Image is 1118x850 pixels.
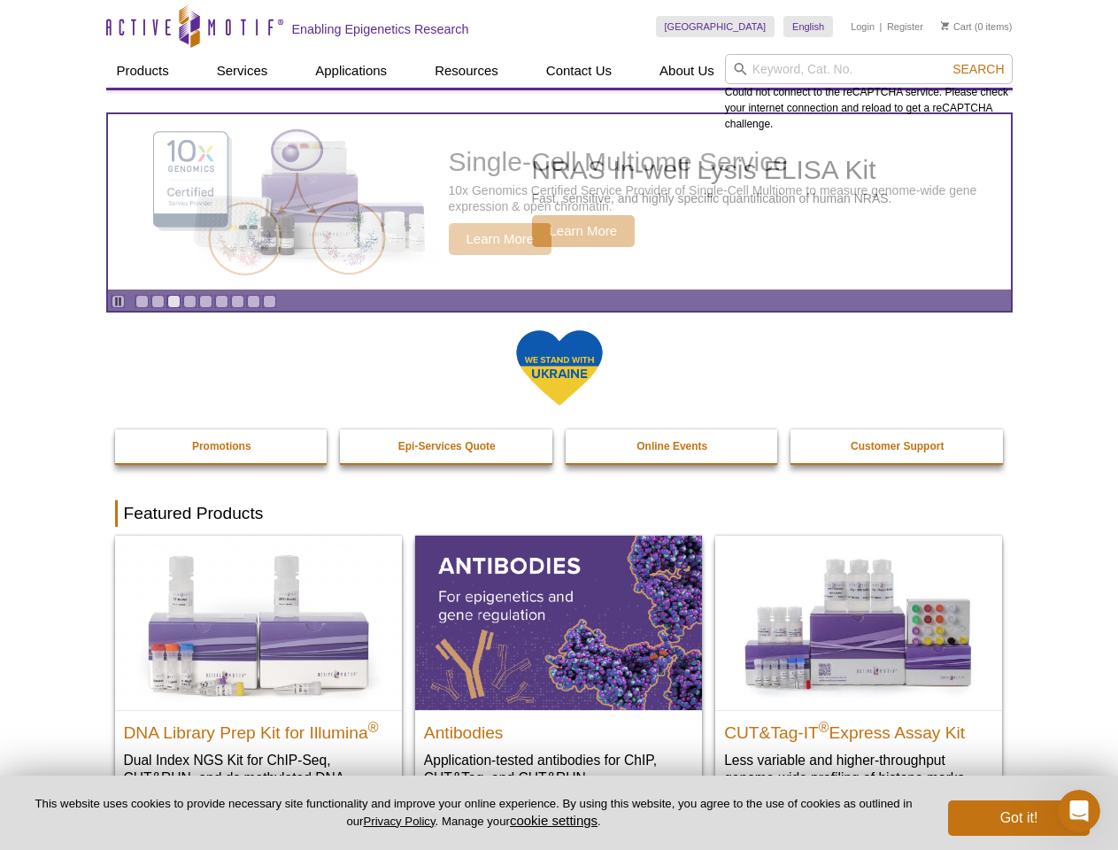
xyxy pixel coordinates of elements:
a: Toggle autoplay [112,295,125,308]
a: Applications [305,54,397,88]
a: Promotions [115,429,329,463]
a: Go to slide 1 [135,295,149,308]
a: Go to slide 6 [215,295,228,308]
button: Got it! [948,800,1090,836]
article: Single-Cell Multiome Service [108,114,1011,290]
a: Privacy Policy [363,815,435,828]
a: Epi-Services Quote [340,429,554,463]
a: About Us [649,54,725,88]
a: Go to slide 5 [199,295,212,308]
h2: Featured Products [115,500,1004,527]
button: cookie settings [510,813,598,828]
p: 10x Genomics Certified Service Provider of Single-Cell Multiome to measure genome-wide gene expre... [449,182,1002,214]
a: All Antibodies Antibodies Application-tested antibodies for ChIP, CUT&Tag, and CUT&RUN. [415,536,702,804]
strong: Online Events [636,440,707,452]
img: CUT&Tag-IT® Express Assay Kit [715,536,1002,709]
sup: ® [819,719,829,734]
img: Single-Cell Multiome Service [136,121,402,283]
img: Your Cart [941,21,949,30]
a: DNA Library Prep Kit for Illumina DNA Library Prep Kit for Illumina® Dual Index NGS Kit for ChIP-... [115,536,402,822]
strong: Promotions [192,440,251,452]
p: This website uses cookies to provide necessary site functionality and improve your online experie... [28,796,919,830]
a: Go to slide 7 [231,295,244,308]
a: Login [851,20,875,33]
span: Search [952,62,1004,76]
img: All Antibodies [415,536,702,709]
sup: ® [368,719,379,734]
p: Less variable and higher-throughput genome-wide profiling of histone marks​. [724,751,993,787]
a: Customer Support [790,429,1005,463]
iframe: Intercom live chat [1058,790,1100,832]
span: Learn More [449,223,552,255]
a: Services [206,54,279,88]
p: Dual Index NGS Kit for ChIP-Seq, CUT&RUN, and ds methylated DNA assays. [124,751,393,805]
a: Products [106,54,180,88]
li: (0 items) [941,16,1013,37]
button: Search [947,61,1009,77]
h2: Antibodies [424,715,693,742]
a: Go to slide 2 [151,295,165,308]
a: Single-Cell Multiome Service Single-Cell Multiome Service 10x Genomics Certified Service Provider... [108,114,1011,290]
img: We Stand With Ukraine [515,328,604,407]
a: Go to slide 9 [263,295,276,308]
a: Cart [941,20,972,33]
a: Go to slide 8 [247,295,260,308]
a: [GEOGRAPHIC_DATA] [656,16,775,37]
strong: Epi-Services Quote [398,440,496,452]
p: Application-tested antibodies for ChIP, CUT&Tag, and CUT&RUN. [424,751,693,787]
a: Go to slide 3 [167,295,181,308]
h2: Enabling Epigenetics Research [292,21,469,37]
a: Resources [424,54,509,88]
a: Online Events [566,429,780,463]
a: Contact Us [536,54,622,88]
li: | [880,16,883,37]
h2: CUT&Tag-IT Express Assay Kit [724,715,993,742]
strong: Customer Support [851,440,944,452]
input: Keyword, Cat. No. [725,54,1013,84]
h2: DNA Library Prep Kit for Illumina [124,715,393,742]
a: Register [887,20,923,33]
a: CUT&Tag-IT® Express Assay Kit CUT&Tag-IT®Express Assay Kit Less variable and higher-throughput ge... [715,536,1002,804]
a: English [783,16,833,37]
div: Could not connect to the reCAPTCHA service. Please check your internet connection and reload to g... [725,54,1013,132]
a: Go to slide 4 [183,295,197,308]
img: DNA Library Prep Kit for Illumina [115,536,402,709]
h2: Single-Cell Multiome Service [449,149,1002,175]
